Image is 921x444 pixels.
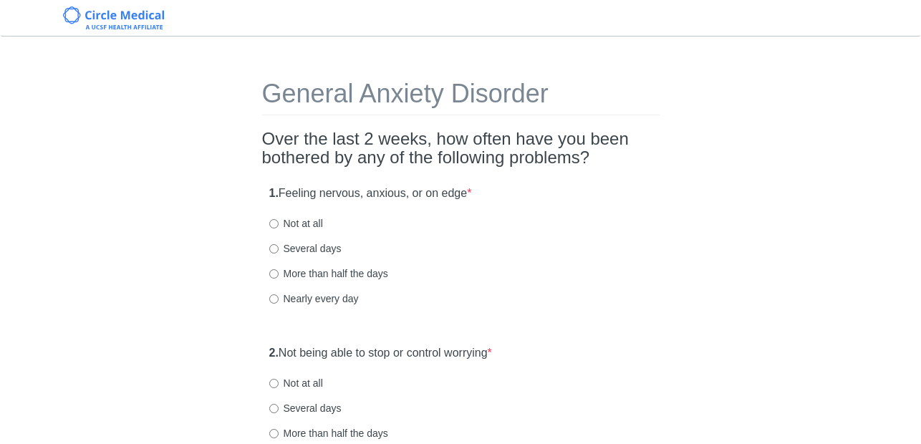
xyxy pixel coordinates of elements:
img: Circle Medical Logo [63,6,164,29]
label: More than half the days [269,266,388,281]
label: More than half the days [269,426,388,440]
input: More than half the days [269,429,279,438]
label: Not at all [269,376,323,390]
label: Not at all [269,216,323,231]
label: Not being able to stop or control worrying [269,345,492,362]
label: Feeling nervous, anxious, or on edge [269,185,472,202]
input: Nearly every day [269,294,279,304]
strong: 2. [269,347,279,359]
input: Not at all [269,379,279,388]
label: Several days [269,241,342,256]
input: Several days [269,404,279,413]
input: Several days [269,244,279,254]
label: Several days [269,401,342,415]
input: More than half the days [269,269,279,279]
input: Not at all [269,219,279,228]
h1: General Anxiety Disorder [262,79,660,115]
h2: Over the last 2 weeks, how often have you been bothered by any of the following problems? [262,130,660,168]
strong: 1. [269,187,279,199]
label: Nearly every day [269,291,359,306]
